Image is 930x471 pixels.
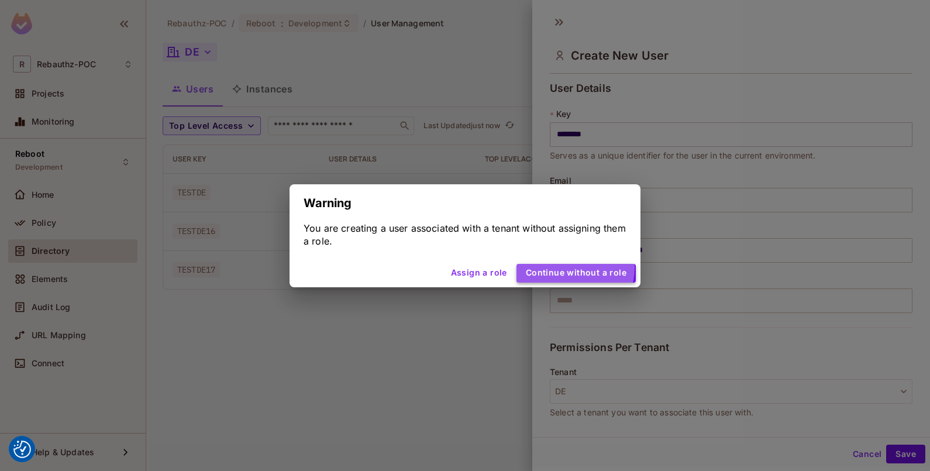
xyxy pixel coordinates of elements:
[446,264,512,283] button: Assign a role
[290,184,640,222] h2: Warning
[516,264,636,283] button: Continue without a role
[13,441,31,458] img: Revisit consent button
[13,441,31,458] button: Consent Preferences
[304,222,626,247] div: You are creating a user associated with a tenant without assigning them a role.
